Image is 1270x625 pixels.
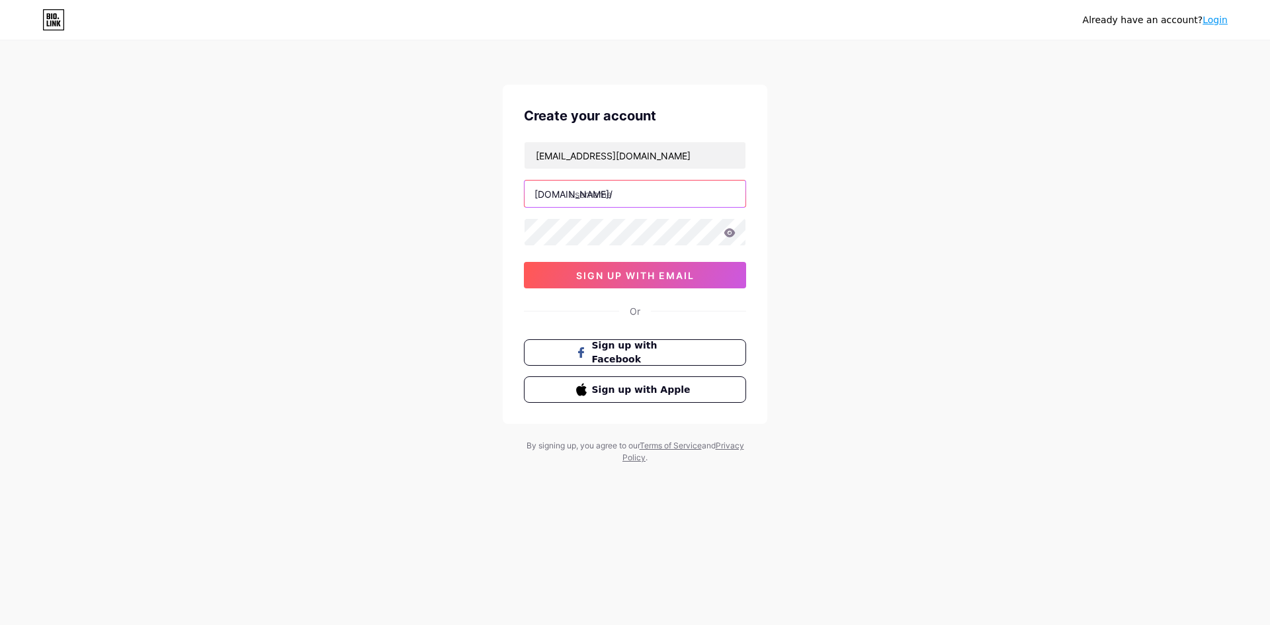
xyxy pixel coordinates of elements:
a: Login [1203,15,1228,25]
input: Email [525,142,745,169]
a: Terms of Service [640,440,702,450]
div: By signing up, you agree to our and . [523,440,747,464]
div: [DOMAIN_NAME]/ [534,187,613,201]
div: Create your account [524,106,746,126]
button: Sign up with Apple [524,376,746,403]
input: username [525,181,745,207]
div: Or [630,304,640,318]
span: Sign up with Facebook [592,339,695,366]
button: sign up with email [524,262,746,288]
span: sign up with email [576,270,695,281]
button: Sign up with Facebook [524,339,746,366]
span: Sign up with Apple [592,383,695,397]
div: Already have an account? [1083,13,1228,27]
